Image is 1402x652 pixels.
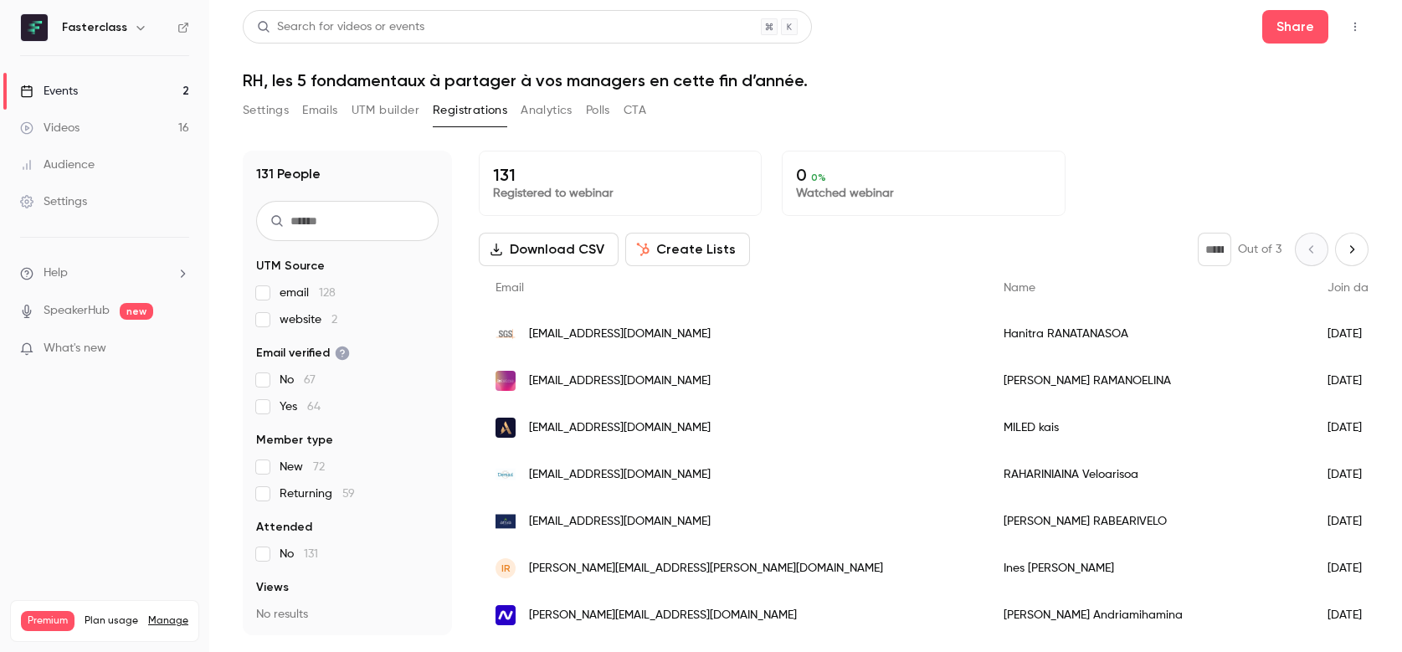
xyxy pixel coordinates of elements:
[496,371,516,391] img: intelcia.com
[256,164,321,184] h1: 131 People
[529,560,883,578] span: [PERSON_NAME][EMAIL_ADDRESS][PERSON_NAME][DOMAIN_NAME]
[352,97,419,124] button: UTM builder
[1311,592,1396,639] div: [DATE]
[479,233,619,266] button: Download CSV
[20,193,87,210] div: Settings
[256,345,350,362] span: Email verified
[987,311,1311,357] div: Hanitra RANATANASOA
[496,324,516,344] img: sgs.com
[1238,241,1281,258] p: Out of 3
[280,546,318,562] span: No
[47,27,82,40] div: v 4.0.25
[257,18,424,36] div: Search for videos or events
[86,107,129,118] div: Domaine
[624,97,646,124] button: CTA
[20,264,189,282] li: help-dropdown-opener
[987,357,1311,404] div: [PERSON_NAME] RAMANOELINA
[302,97,337,124] button: Emails
[342,488,355,500] span: 59
[21,611,74,631] span: Premium
[521,97,573,124] button: Analytics
[313,461,325,473] span: 72
[1262,10,1328,44] button: Share
[331,314,337,326] span: 2
[987,451,1311,498] div: RAHARINIAINA Veloarisoa
[987,498,1311,545] div: [PERSON_NAME] RABEARIVELO
[625,233,750,266] button: Create Lists
[496,605,516,625] img: konecta.com
[68,105,81,119] img: tab_domain_overview_orange.svg
[256,579,289,596] span: Views
[307,401,321,413] span: 64
[21,14,48,41] img: Fasterclass
[1311,311,1396,357] div: [DATE]
[1311,404,1396,451] div: [DATE]
[586,97,610,124] button: Polls
[811,172,826,183] span: 0 %
[987,592,1311,639] div: [PERSON_NAME] Andriamihamina
[148,614,188,628] a: Manage
[120,303,153,320] span: new
[20,157,95,173] div: Audience
[85,614,138,628] span: Plan usage
[319,287,336,299] span: 128
[243,70,1369,90] h1: RH, les 5 fondamentaux à partager à vos managers en cette fin d’année.
[280,372,316,388] span: No
[256,258,325,275] span: UTM Source
[1335,233,1369,266] button: Next page
[280,311,337,328] span: website
[190,105,203,119] img: tab_keywords_by_traffic_grey.svg
[44,264,68,282] span: Help
[529,326,711,343] span: [EMAIL_ADDRESS][DOMAIN_NAME]
[796,185,1050,202] p: Watched webinar
[496,418,516,438] img: movenpick.com
[493,165,747,185] p: 131
[304,548,318,560] span: 131
[20,120,80,136] div: Videos
[501,561,511,576] span: IR
[496,465,516,485] img: demad.mg
[433,97,507,124] button: Registrations
[1311,545,1396,592] div: [DATE]
[256,606,439,623] p: No results
[1311,451,1396,498] div: [DATE]
[280,398,321,415] span: Yes
[256,519,312,536] span: Attended
[987,545,1311,592] div: Ines [PERSON_NAME]
[496,282,524,294] span: Email
[529,513,711,531] span: [EMAIL_ADDRESS][DOMAIN_NAME]
[496,511,516,531] img: ariva-logistics.com
[493,185,747,202] p: Registered to webinar
[44,302,110,320] a: SpeakerHub
[62,19,127,36] h6: Fasterclass
[208,107,256,118] div: Mots-clés
[20,83,78,100] div: Events
[529,466,711,484] span: [EMAIL_ADDRESS][DOMAIN_NAME]
[304,374,316,386] span: 67
[987,404,1311,451] div: MILED kais
[1328,282,1379,294] span: Join date
[44,340,106,357] span: What's new
[1311,357,1396,404] div: [DATE]
[1004,282,1035,294] span: Name
[243,97,289,124] button: Settings
[27,44,40,57] img: website_grey.svg
[27,27,40,40] img: logo_orange.svg
[529,372,711,390] span: [EMAIL_ADDRESS][DOMAIN_NAME]
[529,419,711,437] span: [EMAIL_ADDRESS][DOMAIN_NAME]
[280,459,325,475] span: New
[280,285,336,301] span: email
[1311,498,1396,545] div: [DATE]
[256,432,333,449] span: Member type
[44,44,189,57] div: Domaine: [DOMAIN_NAME]
[796,165,1050,185] p: 0
[280,485,355,502] span: Returning
[529,607,797,624] span: [PERSON_NAME][EMAIL_ADDRESS][DOMAIN_NAME]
